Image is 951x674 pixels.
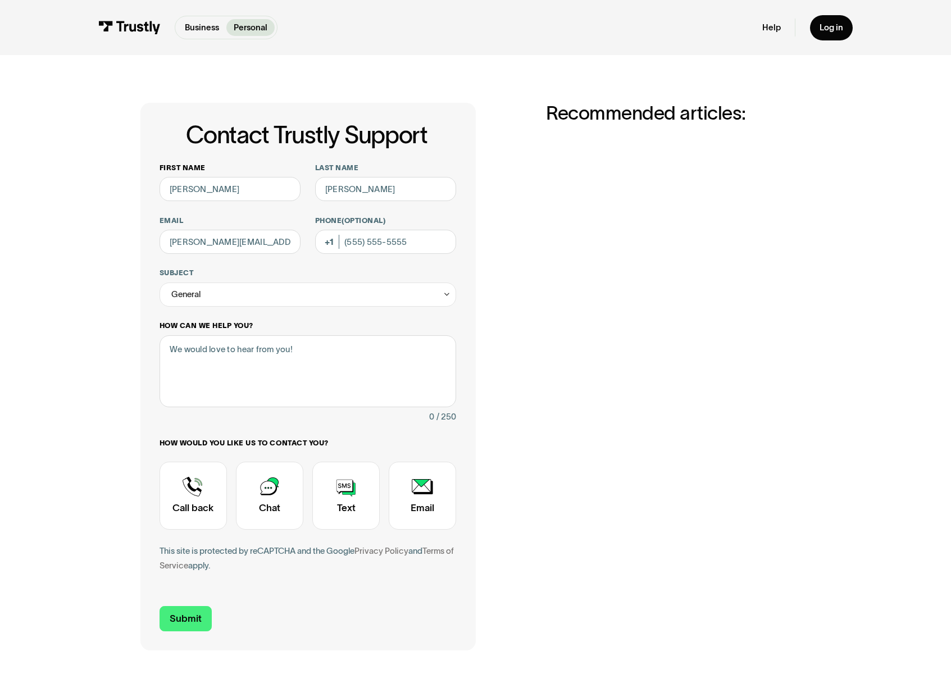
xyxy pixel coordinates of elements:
h2: Recommended articles: [546,103,811,124]
div: 0 [429,409,434,424]
div: Log in [820,22,843,33]
a: Business [178,19,227,37]
h1: Contact Trustly Support [157,122,457,148]
div: / 250 [436,409,456,424]
p: Personal [234,21,267,34]
input: alex@mail.com [160,230,301,254]
label: Email [160,216,301,225]
label: First name [160,163,301,172]
input: Alex [160,177,301,201]
div: General [171,287,201,302]
a: Terms of Service [160,546,454,570]
input: (555) 555-5555 [315,230,457,254]
a: Help [762,22,781,33]
a: Privacy Policy [354,546,408,555]
div: General [160,283,457,307]
label: How would you like us to contact you? [160,438,457,448]
input: Submit [160,606,212,631]
label: Last name [315,163,457,172]
input: Howard [315,177,457,201]
img: Trustly Logo [98,21,161,34]
label: Subject [160,268,457,277]
a: Log in [810,15,853,40]
div: This site is protected by reCAPTCHA and the Google and apply. [160,544,457,572]
form: Contact Trustly Support [160,163,457,631]
p: Business [185,21,219,34]
span: (Optional) [342,216,385,225]
label: Phone [315,216,457,225]
label: How can we help you? [160,321,457,330]
a: Personal [226,19,275,37]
